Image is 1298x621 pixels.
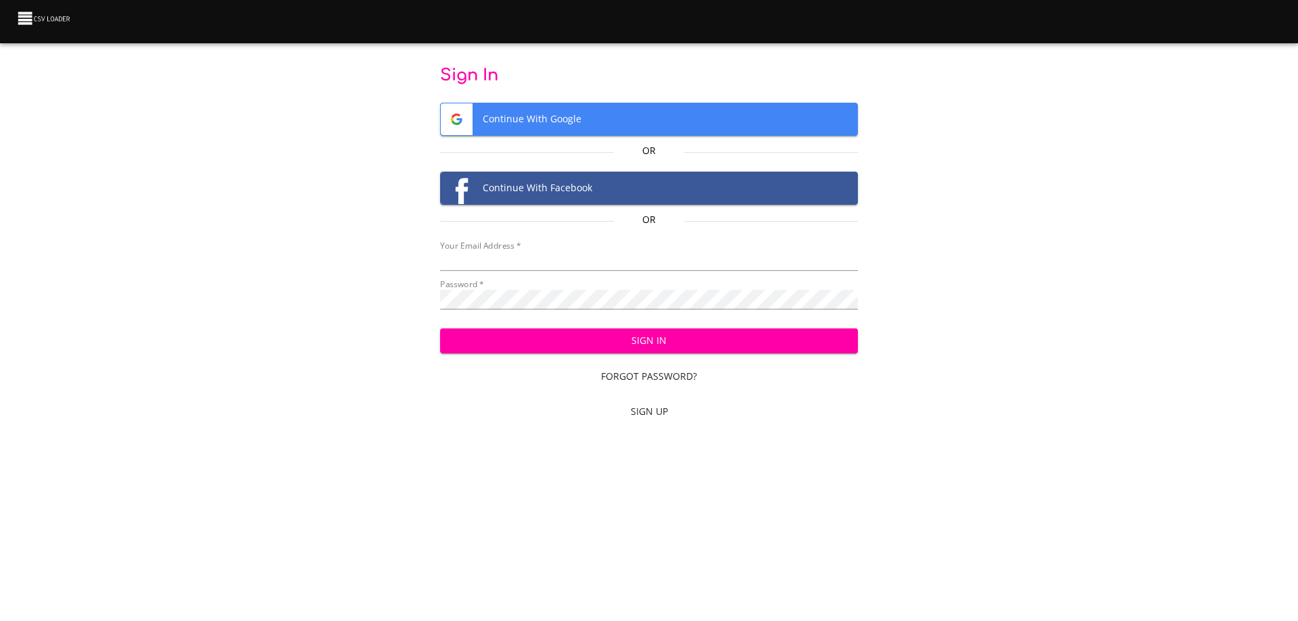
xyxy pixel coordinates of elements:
p: Or [614,213,683,226]
span: Sign In [451,332,848,349]
span: Forgot Password? [446,368,853,385]
img: CSV Loader [16,9,73,28]
label: Your Email Address [440,242,521,250]
img: Google logo [441,103,473,135]
span: Sign Up [446,403,853,420]
button: Facebook logoContinue With Facebook [440,172,859,205]
img: Facebook logo [441,172,473,204]
span: Continue With Google [441,103,858,135]
span: Continue With Facebook [441,172,858,204]
button: Google logoContinue With Google [440,103,859,136]
a: Forgot Password? [440,364,859,389]
label: Password [440,280,484,289]
button: Sign In [440,328,859,353]
p: Sign In [440,65,859,86]
p: Or [614,144,683,157]
a: Sign Up [440,399,859,424]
